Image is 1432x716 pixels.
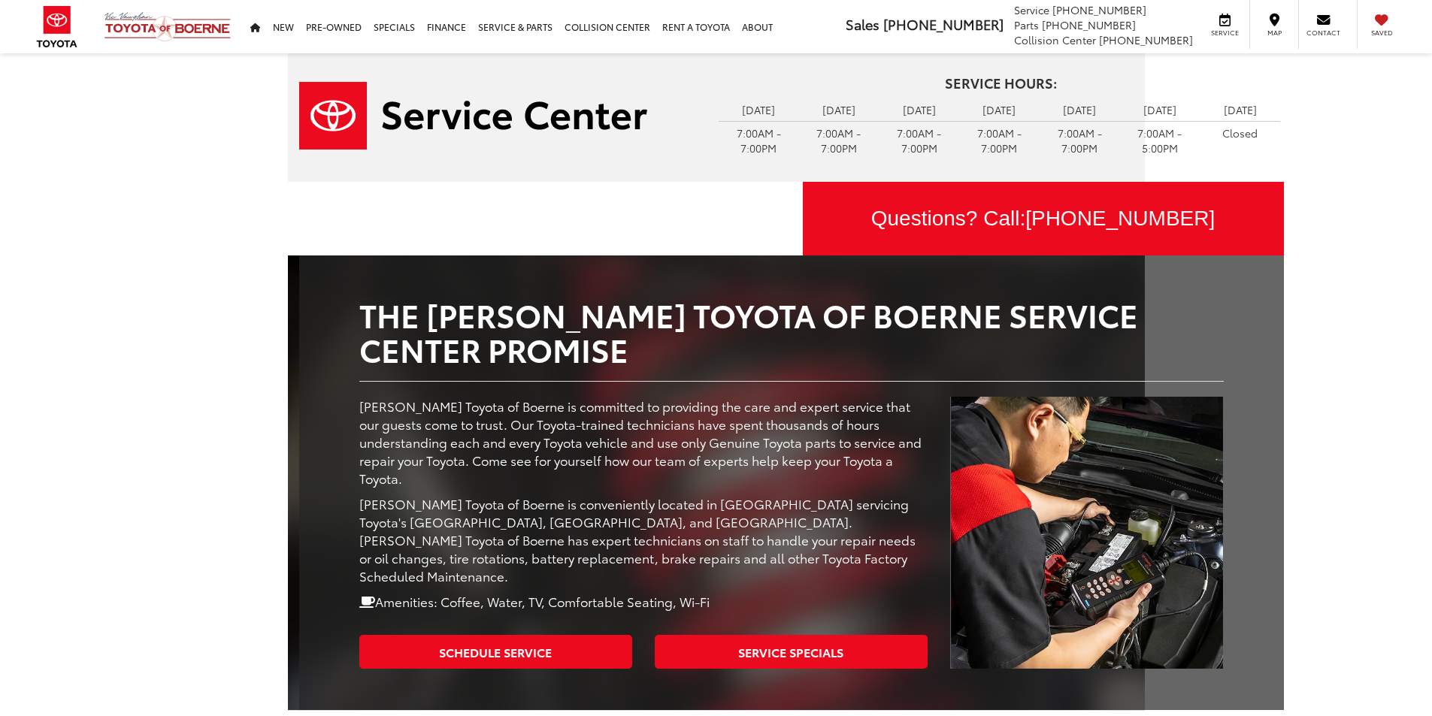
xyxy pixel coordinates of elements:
[719,98,799,121] td: [DATE]
[1025,207,1215,230] span: [PHONE_NUMBER]
[1120,121,1200,159] td: 7:00AM - 5:00PM
[1200,98,1280,121] td: [DATE]
[1040,98,1120,121] td: [DATE]
[655,635,928,669] a: Service Specials
[359,592,928,610] p: Amenities: Coffee, Water, TV, Comfortable Seating, Wi-Fi
[1365,28,1398,38] span: Saved
[883,14,1004,34] span: [PHONE_NUMBER]
[799,121,879,159] td: 7:00AM - 7:00PM
[299,82,647,150] img: Service Center | Vic Vaughan Toyota of Boerne in Boerne TX
[359,494,928,585] p: [PERSON_NAME] Toyota of Boerne is conveniently located in [GEOGRAPHIC_DATA] servicing Toyota's [G...
[799,98,879,121] td: [DATE]
[359,635,632,669] a: Schedule Service
[879,98,959,121] td: [DATE]
[104,11,232,42] img: Vic Vaughan Toyota of Boerne
[1042,17,1136,32] span: [PHONE_NUMBER]
[1306,28,1340,38] span: Contact
[1040,121,1120,159] td: 7:00AM - 7:00PM
[803,182,1284,255] a: Questions? Call:[PHONE_NUMBER]
[719,76,1284,91] h4: Service Hours:
[1014,2,1049,17] span: Service
[1052,2,1146,17] span: [PHONE_NUMBER]
[1208,28,1242,38] span: Service
[1258,28,1291,38] span: Map
[1120,98,1200,121] td: [DATE]
[803,182,1284,255] div: Questions? Call:
[959,98,1040,121] td: [DATE]
[359,297,1224,366] h2: The [PERSON_NAME] Toyota of Boerne Service Center Promise
[950,397,1223,669] img: Service Center | Vic Vaughan Toyota of Boerne in Boerne TX
[1014,17,1039,32] span: Parts
[359,397,928,487] p: [PERSON_NAME] Toyota of Boerne is committed to providing the care and expert service that our gue...
[879,121,959,159] td: 7:00AM - 7:00PM
[288,255,1145,710] div: Vic Vaughan Toyota of Boerne | Boerne, TX
[1014,32,1096,47] span: Collision Center
[299,82,696,150] a: Service Center | Vic Vaughan Toyota of Boerne in Boerne TX
[719,121,799,159] td: 7:00AM - 7:00PM
[1200,121,1280,144] td: Closed
[846,14,879,34] span: Sales
[1099,32,1193,47] span: [PHONE_NUMBER]
[959,121,1040,159] td: 7:00AM - 7:00PM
